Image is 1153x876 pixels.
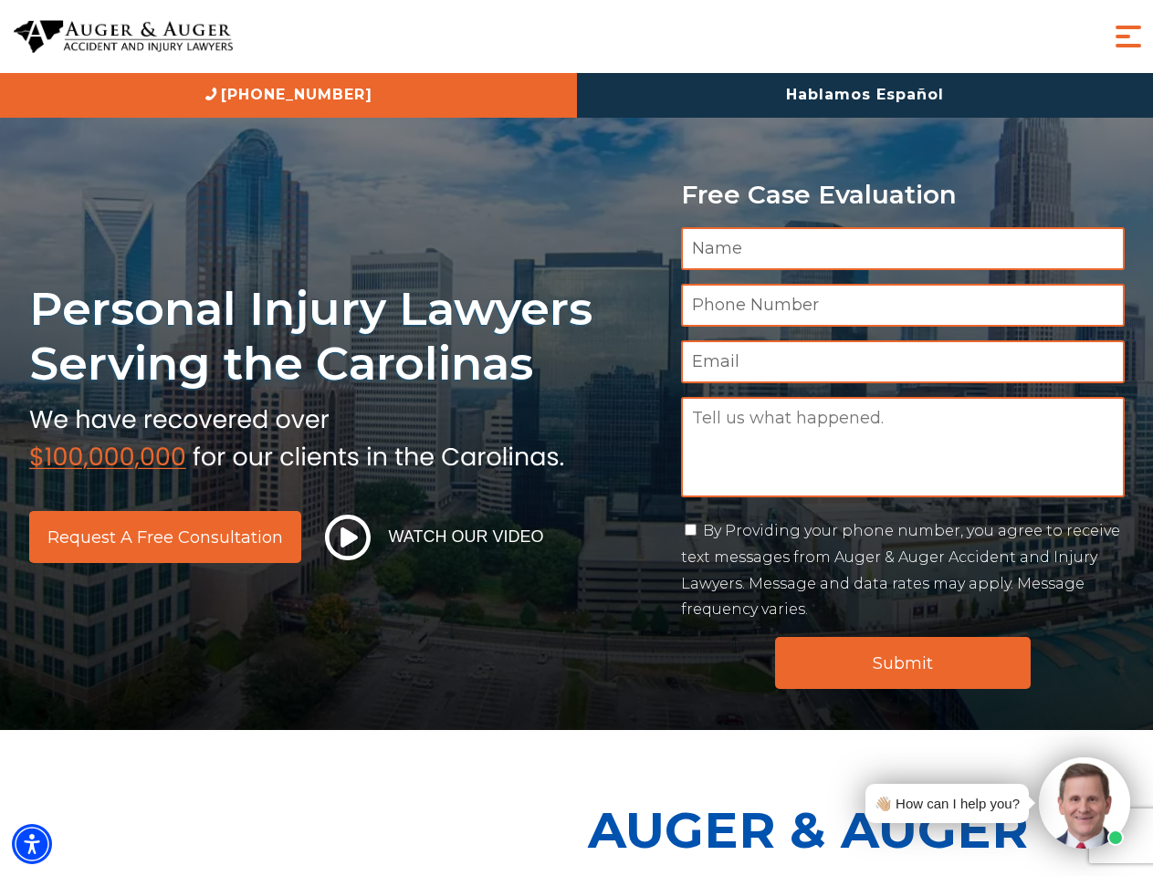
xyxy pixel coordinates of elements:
[320,514,550,561] button: Watch Our Video
[14,20,233,54] img: Auger & Auger Accident and Injury Lawyers Logo
[681,181,1125,209] p: Free Case Evaluation
[12,824,52,864] div: Accessibility Menu
[681,340,1125,383] input: Email
[29,511,301,563] a: Request a Free Consultation
[29,401,564,470] img: sub text
[681,227,1125,270] input: Name
[47,529,283,546] span: Request a Free Consultation
[875,791,1020,816] div: 👋🏼 How can I help you?
[681,284,1125,327] input: Phone Number
[1110,18,1147,55] button: Menu
[588,785,1143,875] p: Auger & Auger
[29,281,659,391] h1: Personal Injury Lawyers Serving the Carolinas
[775,637,1031,689] input: Submit
[1039,757,1130,849] img: Intaker widget Avatar
[681,522,1120,618] label: By Providing your phone number, you agree to receive text messages from Auger & Auger Accident an...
